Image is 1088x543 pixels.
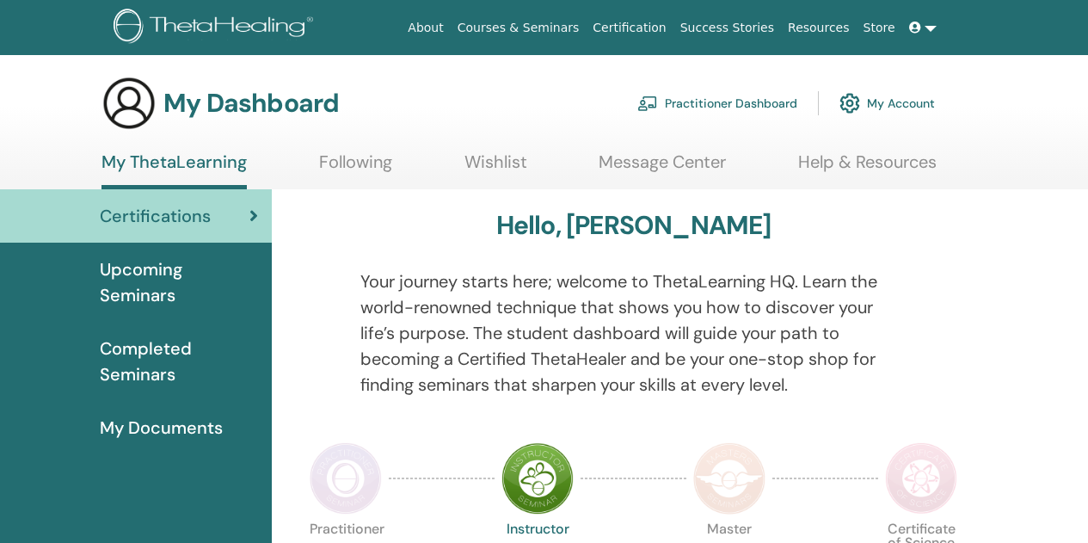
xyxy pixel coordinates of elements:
a: My ThetaLearning [101,151,247,189]
span: Certifications [100,203,211,229]
img: generic-user-icon.jpg [101,76,157,131]
h3: Hello, [PERSON_NAME] [496,210,771,241]
a: Following [319,151,392,185]
img: chalkboard-teacher.svg [637,96,658,111]
img: Certificate of Science [885,442,957,515]
p: Your journey starts here; welcome to ThetaLearning HQ. Learn the world-renowned technique that sh... [360,268,907,398]
a: Certification [586,12,673,44]
a: Store [857,12,902,44]
span: Completed Seminars [100,336,258,387]
span: My Documents [100,415,223,441]
a: Help & Resources [798,151,937,185]
a: About [401,12,450,44]
h3: My Dashboard [163,88,339,119]
span: Upcoming Seminars [100,256,258,308]
img: Instructor [501,442,574,515]
img: logo.png [114,9,319,47]
a: Message Center [599,151,726,185]
a: Courses & Seminars [451,12,587,44]
img: cog.svg [839,89,860,118]
img: Practitioner [310,442,382,515]
a: Success Stories [673,12,781,44]
a: My Account [839,84,935,122]
a: Practitioner Dashboard [637,84,797,122]
a: Wishlist [464,151,527,185]
img: Master [693,442,765,515]
a: Resources [781,12,857,44]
